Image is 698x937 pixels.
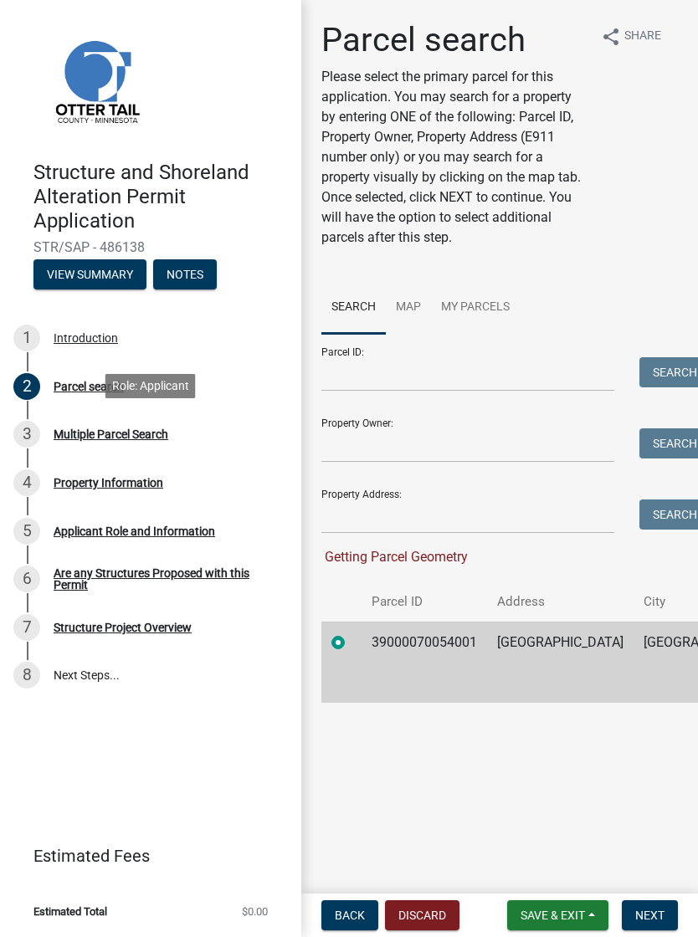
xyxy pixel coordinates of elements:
[54,332,118,344] div: Introduction
[33,239,268,255] span: STR/SAP - 486138
[13,566,40,592] div: 6
[321,20,588,60] h1: Parcel search
[13,421,40,448] div: 3
[33,18,159,143] img: Otter Tail County, Minnesota
[13,469,40,496] div: 4
[487,582,634,622] th: Address
[13,839,275,873] a: Estimated Fees
[601,27,621,47] i: share
[507,900,608,930] button: Save & Exit
[153,259,217,289] button: Notes
[385,900,459,930] button: Discard
[33,269,146,283] wm-modal-confirm: Summary
[487,622,634,703] td: [GEOGRAPHIC_DATA]
[431,281,520,335] a: My Parcels
[33,161,288,233] h4: Structure and Shoreland Alteration Permit Application
[54,477,163,489] div: Property Information
[13,325,40,351] div: 1
[321,281,386,335] a: Search
[624,27,661,47] span: Share
[54,525,215,537] div: Applicant Role and Information
[362,622,487,703] td: 39000070054001
[54,567,275,591] div: Are any Structures Proposed with this Permit
[242,906,268,917] span: $0.00
[33,906,107,917] span: Estimated Total
[635,909,665,922] span: Next
[362,582,487,622] th: Parcel ID
[54,381,124,392] div: Parcel search
[335,909,365,922] span: Back
[54,428,168,440] div: Multiple Parcel Search
[105,374,196,398] div: Role: Applicant
[13,518,40,545] div: 5
[321,67,588,248] p: Please select the primary parcel for this application. You may search for a property by entering ...
[521,909,585,922] span: Save & Exit
[386,281,431,335] a: Map
[622,900,678,930] button: Next
[33,259,146,289] button: View Summary
[13,373,40,400] div: 2
[13,614,40,641] div: 7
[54,622,192,633] div: Structure Project Overview
[321,900,378,930] button: Back
[321,549,468,565] span: Getting Parcel Geometry
[13,662,40,689] div: 8
[588,20,675,53] button: shareShare
[153,269,217,283] wm-modal-confirm: Notes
